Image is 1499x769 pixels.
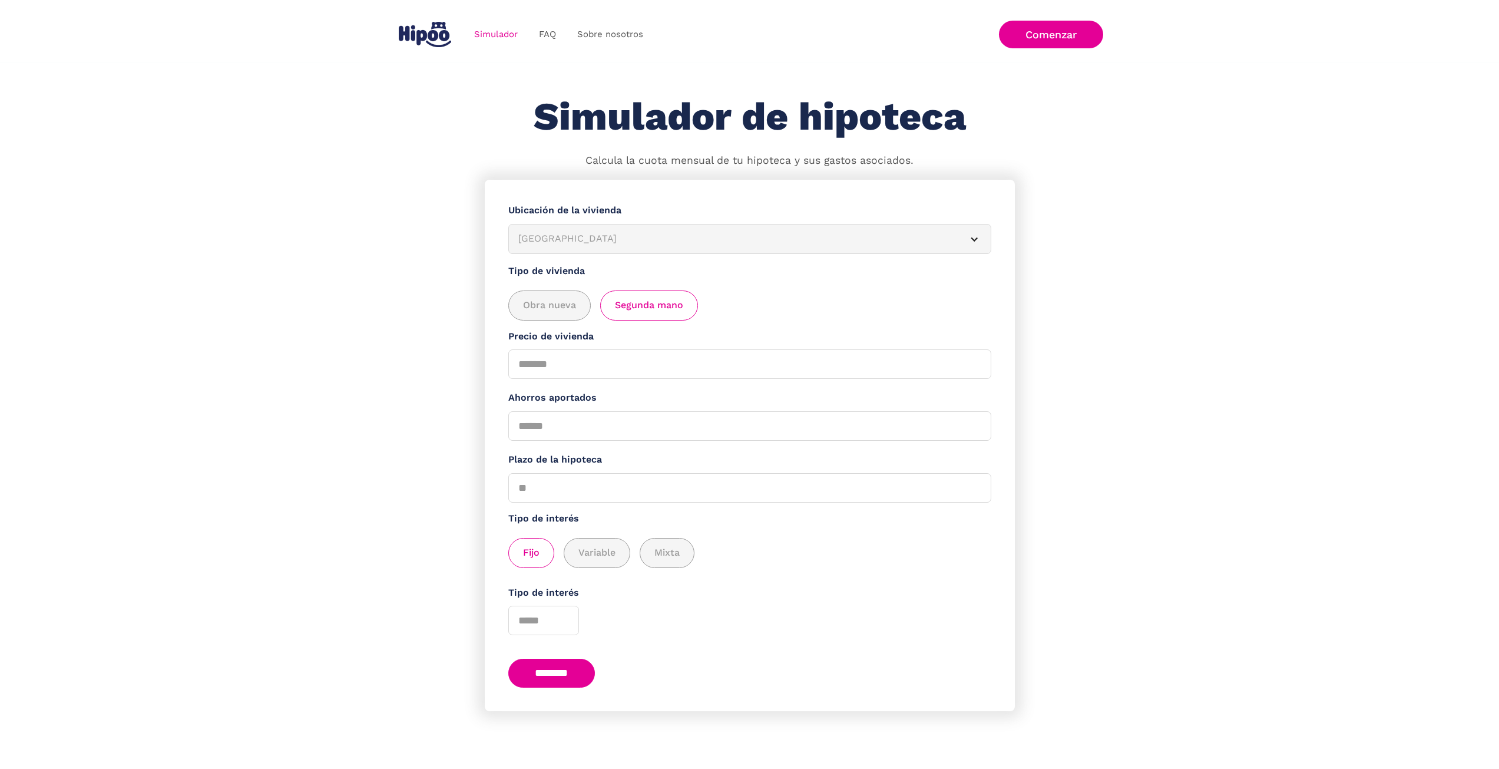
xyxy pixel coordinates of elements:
label: Tipo de vivienda [508,264,991,279]
p: Calcula la cuota mensual de tu hipoteca y sus gastos asociados. [585,153,914,169]
span: Variable [578,546,616,560]
article: [GEOGRAPHIC_DATA] [508,224,991,254]
div: [GEOGRAPHIC_DATA] [518,232,953,246]
a: Comenzar [999,21,1103,48]
a: Sobre nosotros [567,23,654,46]
a: Simulador [464,23,528,46]
span: Mixta [654,546,680,560]
form: Simulador Form [485,180,1015,711]
div: add_description_here [508,538,991,568]
span: Fijo [523,546,540,560]
label: Tipo de interés [508,511,991,526]
label: Ahorros aportados [508,391,991,405]
label: Precio de vivienda [508,329,991,344]
span: Segunda mano [615,298,683,313]
label: Ubicación de la vivienda [508,203,991,218]
h1: Simulador de hipoteca [534,95,966,138]
a: FAQ [528,23,567,46]
a: home [396,17,454,52]
label: Tipo de interés [508,586,991,600]
div: add_description_here [508,291,991,321]
label: Plazo de la hipoteca [508,453,991,467]
span: Obra nueva [523,298,576,313]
